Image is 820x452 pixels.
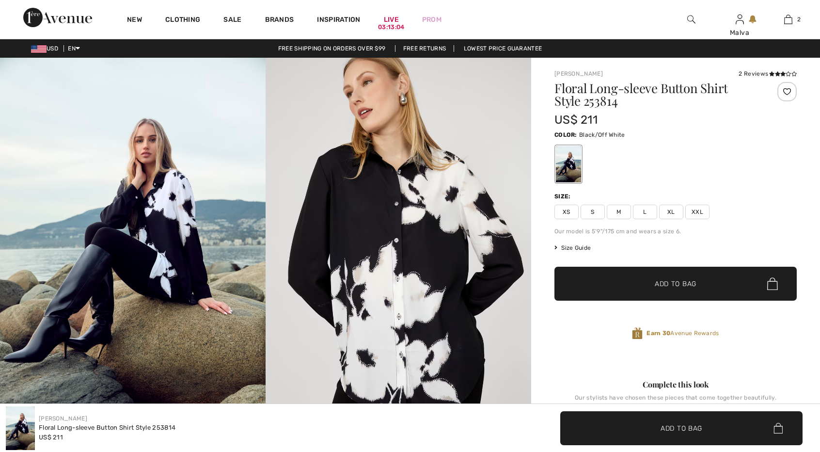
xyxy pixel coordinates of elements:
[265,16,294,26] a: Brands
[764,14,812,25] a: 2
[31,45,62,52] span: USD
[31,45,47,53] img: US Dollar
[378,23,404,32] div: 03:13:04
[739,69,797,78] div: 2 Reviews
[39,434,63,441] span: US$ 211
[659,205,683,219] span: XL
[736,15,744,24] a: Sign In
[716,28,763,38] div: Malva
[554,243,591,252] span: Size Guide
[223,16,241,26] a: Sale
[685,205,710,219] span: XXL
[647,329,719,338] span: Avenue Rewards
[23,8,92,27] img: 1ère Avenue
[581,205,605,219] span: S
[554,113,598,127] span: US$ 211
[39,415,87,422] a: [PERSON_NAME]
[554,227,797,236] div: Our model is 5'9"/175 cm and wears a size 6.
[554,131,577,138] span: Color:
[554,192,573,201] div: Size:
[579,131,625,138] span: Black/Off White
[554,70,603,77] a: [PERSON_NAME]
[767,277,778,290] img: Bag.svg
[456,45,550,52] a: Lowest Price Guarantee
[554,267,797,301] button: Add to Bag
[556,146,581,182] div: Black/Off White
[736,14,744,25] img: My Info
[384,15,399,25] a: Live03:13:04
[607,205,631,219] span: M
[554,379,797,390] div: Complete this look
[554,205,579,219] span: XS
[68,45,80,52] span: EN
[773,423,783,434] img: Bag.svg
[270,45,394,52] a: Free shipping on orders over $99
[655,279,696,289] span: Add to Bag
[165,16,200,26] a: Clothing
[661,423,702,433] span: Add to Bag
[687,14,695,25] img: search the website
[317,16,360,26] span: Inspiration
[632,327,643,340] img: Avenue Rewards
[633,205,657,219] span: L
[560,411,803,445] button: Add to Bag
[554,394,797,409] div: Our stylists have chosen these pieces that come together beautifully.
[127,16,142,26] a: New
[422,15,442,25] a: Prom
[647,330,670,337] strong: Earn 30
[6,406,35,450] img: Floral Long-Sleeve Button Shirt Style 253814
[554,82,757,107] h1: Floral Long-sleeve Button Shirt Style 253814
[784,14,792,25] img: My Bag
[797,15,801,24] span: 2
[39,423,175,433] div: Floral Long-sleeve Button Shirt Style 253814
[395,45,455,52] a: Free Returns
